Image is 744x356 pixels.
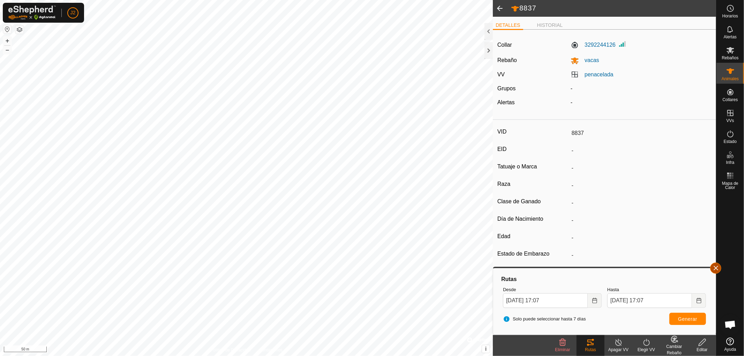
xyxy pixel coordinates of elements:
a: Contáctenos [259,347,283,353]
div: Cambiar Rebaño [660,343,688,356]
span: Mapa de Calor [718,181,742,190]
label: Tatuaje o Marca [497,162,569,171]
button: Choose Date [692,293,706,308]
label: Día de Nacimiento [497,214,569,224]
label: Rebaño [497,57,517,63]
span: Animales [722,77,739,81]
img: Intensidad de Señal [618,40,627,48]
span: Collares [722,98,738,102]
img: Logo Gallagher [8,6,56,20]
span: VVs [726,119,734,123]
button: Restablecer Mapa [3,25,12,33]
label: Grupos [497,85,516,91]
button: Generar [669,313,706,325]
span: Ayuda [724,347,736,351]
button: i [482,345,490,353]
span: Solo puede seleccionar hasta 7 días [503,316,586,323]
button: Choose Date [588,293,602,308]
div: Elegir VV [632,347,660,353]
label: Raza [497,180,569,189]
button: Capas del Mapa [15,25,24,34]
div: Editar [688,347,716,353]
a: Política de Privacidad [210,347,250,353]
div: - [568,84,714,93]
label: VID [497,127,569,136]
span: Eliminar [555,347,570,352]
label: EID [497,145,569,154]
label: Desde [503,286,602,293]
div: Apagar VV [604,347,632,353]
div: Rutas [577,347,604,353]
span: Estado [724,139,737,144]
li: HISTORIAL [534,22,566,29]
div: Rutas [500,275,709,283]
h2: 8837 [511,4,716,13]
label: Estado de Embarazo [497,249,569,258]
a: penacelada [585,71,614,77]
div: Chat abierto [720,314,741,335]
span: vacas [579,57,599,63]
label: Collar [497,41,512,49]
span: i [485,346,487,352]
span: Horarios [722,14,738,18]
a: Ayuda [716,335,744,354]
button: + [3,37,12,45]
label: Clase de Ganado [497,197,569,206]
button: – [3,46,12,54]
span: Generar [678,316,697,322]
span: Infra [726,160,734,165]
div: - [568,98,714,107]
li: DETALLES [493,22,523,30]
label: Edad [497,232,569,241]
label: VV [497,71,505,77]
span: Rebaños [722,56,738,60]
label: Hasta [607,286,706,293]
span: Alertas [724,35,737,39]
label: 3292244126 [571,41,616,49]
label: Alertas [497,99,515,105]
span: J2 [70,9,76,16]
